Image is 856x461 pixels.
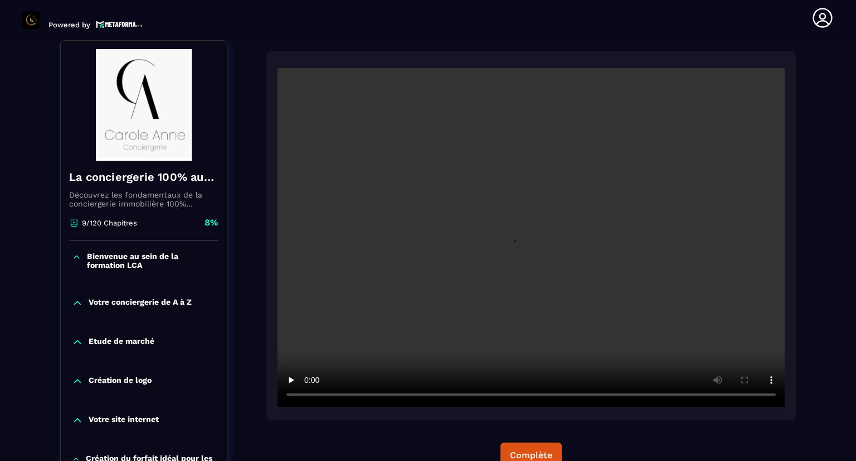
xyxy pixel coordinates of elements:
p: Votre site internet [89,415,159,426]
img: logo [96,20,143,29]
div: Complète [510,450,552,461]
p: Etude de marché [89,337,154,348]
h4: La conciergerie 100% automatisée [69,169,218,185]
p: Votre conciergerie de A à Z [89,297,192,309]
p: Création de logo [89,376,152,387]
p: 8% [205,217,218,229]
p: Bienvenue au sein de la formation LCA [87,252,216,270]
img: logo-branding [22,11,40,29]
p: Découvrez les fondamentaux de la conciergerie immobilière 100% automatisée. Cette formation est c... [69,190,218,208]
img: banner [69,49,218,161]
p: 9/120 Chapitres [82,219,137,227]
p: Powered by [48,21,90,29]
